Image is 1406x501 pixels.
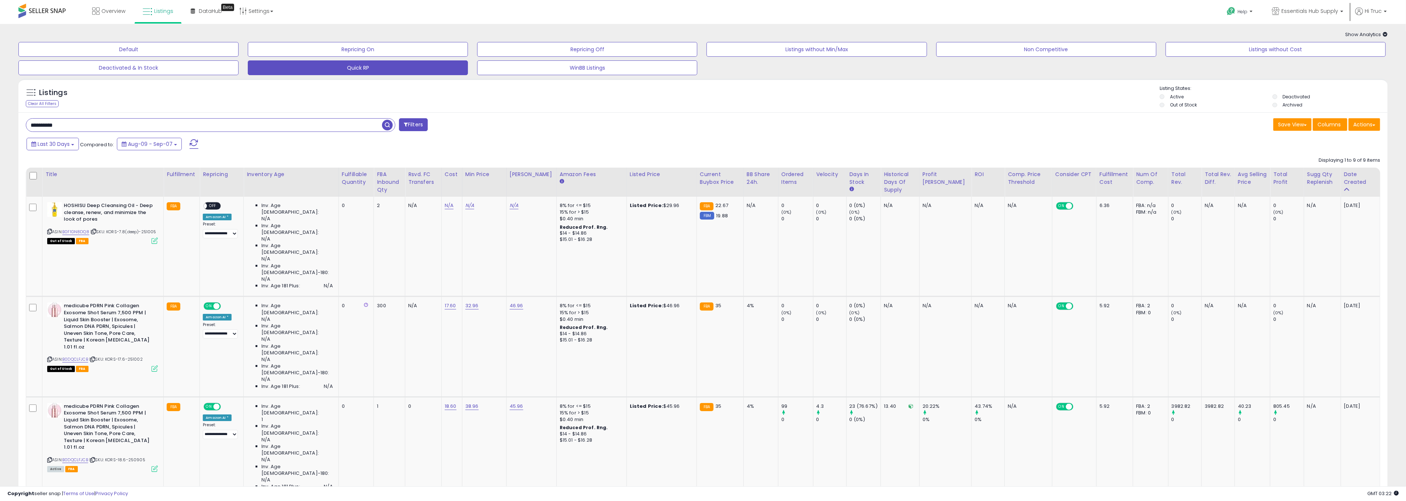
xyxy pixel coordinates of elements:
small: FBA [700,302,714,311]
div: Fulfillment [167,171,197,178]
div: 13.40 [884,403,914,410]
span: N/A [261,316,270,323]
div: $15.01 - $16.28 [560,237,621,243]
div: Total Profit [1273,171,1301,186]
span: Overview [101,7,125,15]
button: Save View [1273,118,1312,131]
a: B0F1GN8DQ8 [62,229,89,235]
small: FBA [167,202,180,210]
span: | SKU: KORS-17.6-251002 [89,356,143,362]
div: 23 (76.67%) [850,403,881,410]
div: FBA: n/a [1136,202,1162,209]
div: N/A [1205,202,1229,209]
div: N/A [1307,403,1335,410]
span: Inv. Age [DEMOGRAPHIC_DATA]: [261,223,333,236]
div: $29.96 [630,202,691,209]
span: OFF [207,203,219,209]
div: 0 [816,202,846,209]
small: (0%) [850,310,860,316]
span: N/A [261,276,270,283]
button: Repricing On [248,42,468,57]
span: Columns [1318,121,1341,128]
div: 0 [1171,302,1201,309]
div: 20.22% [923,403,972,410]
a: 38.96 [465,403,479,410]
span: N/A [324,483,333,490]
span: Inv. Age 181 Plus: [261,383,300,390]
button: Listings without Min/Max [707,42,927,57]
b: HOSHISU Deep Cleansing Oil - Deep cleanse, renew, and minimize the look of pores [64,202,153,225]
div: $15.01 - $16.28 [560,337,621,343]
small: (0%) [816,310,827,316]
span: ON [204,403,213,410]
span: OFF [1072,203,1084,209]
div: 4% [747,302,773,309]
div: $15.01 - $16.28 [560,437,621,444]
div: FBM: n/a [1136,209,1162,216]
span: OFF [1072,303,1084,309]
span: OFF [1072,403,1084,410]
small: (0%) [781,310,792,316]
div: Amazon AI * [203,314,232,320]
span: Inv. Age [DEMOGRAPHIC_DATA]: [261,242,333,256]
div: 0 [816,416,846,423]
span: 19.88 [716,212,728,219]
b: Listed Price: [630,403,663,410]
span: N/A [261,456,270,463]
div: N/A [1008,403,1046,410]
span: Show Analytics [1345,31,1388,38]
div: 4.3 [816,403,846,410]
a: 45.96 [510,403,523,410]
div: 0 (0%) [850,202,881,209]
div: 0 [781,216,813,222]
div: 0 [1273,416,1304,423]
div: 5.92 [1100,403,1127,410]
div: 0 [1273,216,1304,222]
div: 0 [1171,216,1201,222]
p: Listing States: [1160,85,1388,92]
button: Columns [1313,118,1347,131]
div: Amazon Fees [560,171,624,178]
div: [DATE] [1344,403,1374,410]
span: N/A [261,236,270,242]
div: N/A [1205,302,1229,309]
div: Fulfillable Quantity [342,171,371,186]
div: N/A [975,202,999,209]
span: N/A [261,477,270,483]
div: 40.23 [1238,403,1270,410]
small: (0%) [816,209,827,215]
div: $46.96 [630,302,691,309]
span: Inv. Age [DEMOGRAPHIC_DATA]: [261,443,333,456]
div: Sugg Qty Replenish [1307,171,1338,186]
div: 0 [781,416,813,423]
div: N/A [1238,302,1264,309]
div: Comp. Price Threshold [1008,171,1049,186]
div: Min Price [465,171,503,178]
div: $14 - $14.86 [560,431,621,437]
div: BB Share 24h. [747,171,775,186]
small: (0%) [1273,310,1284,316]
small: FBA [700,403,714,411]
div: Ordered Items [781,171,810,186]
div: 4% [747,403,773,410]
div: Avg Selling Price [1238,171,1267,186]
a: Terms of Use [63,490,94,497]
div: N/A [1307,302,1335,309]
span: 22.67 [715,202,728,209]
div: Preset: [203,222,238,238]
div: 15% for > $15 [560,309,621,316]
span: N/A [261,256,270,262]
small: (0%) [1171,209,1182,215]
div: $45.96 [630,403,691,410]
div: Rsvd. FC Transfers [408,171,438,186]
span: FBA [65,466,78,472]
div: N/A [408,302,436,309]
div: N/A [1008,302,1046,309]
span: All listings currently available for purchase on Amazon [47,466,64,472]
div: 15% for > $15 [560,410,621,416]
div: 0 [1273,202,1304,209]
span: 35 [715,302,721,309]
span: Inv. Age [DEMOGRAPHIC_DATA]: [261,343,333,356]
div: 0 [342,302,368,309]
div: 300 [377,302,399,309]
